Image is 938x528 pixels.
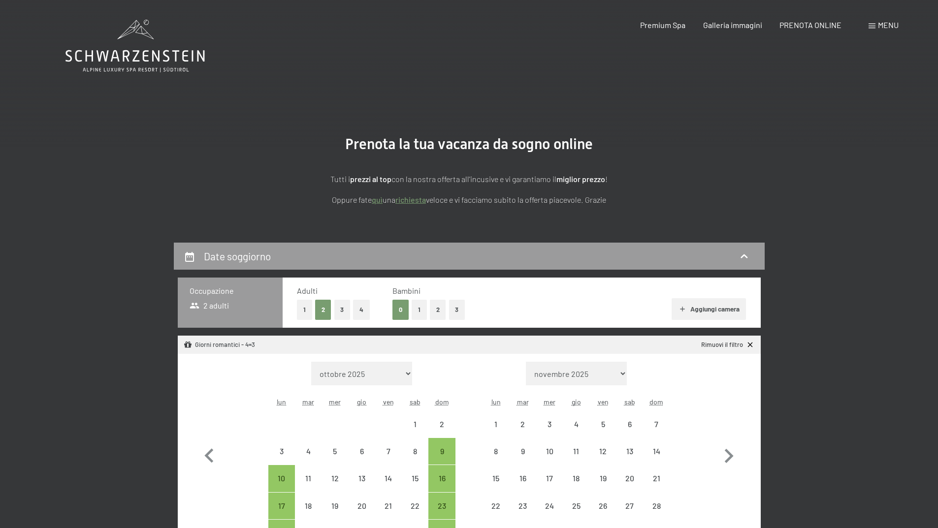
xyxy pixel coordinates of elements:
div: 4 [296,447,321,472]
div: 23 [511,502,535,527]
div: arrivo/check-in possibile [428,465,455,492]
div: Sat Nov 15 2025 [402,465,428,492]
strong: miglior prezzo [556,174,605,184]
abbr: domenica [435,398,449,406]
div: arrivo/check-in non effettuabile [563,493,589,519]
div: Fri Dec 12 2025 [589,438,616,465]
button: 2 [315,300,331,320]
div: Fri Dec 05 2025 [589,411,616,437]
div: Mon Dec 01 2025 [483,411,509,437]
div: Tue Dec 23 2025 [510,493,536,519]
button: 1 [412,300,427,320]
a: richiesta [395,195,426,204]
div: arrivo/check-in non effettuabile [536,493,563,519]
div: Tue Nov 18 2025 [295,493,322,519]
div: 15 [403,474,427,499]
div: 18 [564,474,588,499]
button: 3 [449,300,465,320]
span: Prenota la tua vacanza da sogno online [345,135,593,153]
div: arrivo/check-in non effettuabile [349,493,375,519]
div: 17 [537,474,562,499]
svg: Pacchetto/offerta [184,341,192,349]
div: arrivo/check-in non effettuabile [589,411,616,437]
div: 21 [376,502,401,527]
div: 23 [429,502,454,527]
div: arrivo/check-in non effettuabile [483,411,509,437]
button: 1 [297,300,312,320]
abbr: sabato [624,398,635,406]
div: Sat Dec 20 2025 [616,465,643,492]
div: arrivo/check-in non effettuabile [510,411,536,437]
div: 2 [511,420,535,445]
abbr: mercoledì [544,398,555,406]
div: arrivo/check-in non effettuabile [536,465,563,492]
p: Tutti i con la nostra offerta all'incusive e vi garantiamo il ! [223,173,715,186]
div: Fri Nov 14 2025 [375,465,402,492]
div: Sun Nov 23 2025 [428,493,455,519]
div: 25 [564,502,588,527]
div: 22 [484,502,508,527]
div: arrivo/check-in non effettuabile [589,493,616,519]
div: 16 [429,474,454,499]
div: 26 [590,502,615,527]
div: 19 [590,474,615,499]
div: arrivo/check-in non effettuabile [483,465,509,492]
div: Mon Nov 17 2025 [268,493,295,519]
div: arrivo/check-in non effettuabile [616,493,643,519]
button: 0 [392,300,409,320]
div: arrivo/check-in non effettuabile [510,465,536,492]
div: 12 [590,447,615,472]
div: 1 [484,420,508,445]
div: Sun Dec 28 2025 [643,493,670,519]
div: arrivo/check-in non effettuabile [375,438,402,465]
div: arrivo/check-in non effettuabile [402,493,428,519]
div: Sat Dec 27 2025 [616,493,643,519]
div: 19 [323,502,347,527]
div: 11 [296,474,321,499]
span: Premium Spa [640,20,685,30]
div: 17 [269,502,294,527]
div: 20 [350,502,374,527]
div: arrivo/check-in possibile [428,438,455,465]
div: arrivo/check-in non effettuabile [295,465,322,492]
div: Wed Dec 17 2025 [536,465,563,492]
div: Sat Nov 22 2025 [402,493,428,519]
div: arrivo/check-in non effettuabile [483,438,509,465]
abbr: venerdì [598,398,609,406]
div: arrivo/check-in non effettuabile [375,465,402,492]
span: 2 adulti [190,300,229,311]
div: Tue Nov 11 2025 [295,465,322,492]
div: arrivo/check-in non effettuabile [643,411,670,437]
button: Aggiungi camera [672,298,746,320]
div: Sun Nov 02 2025 [428,411,455,437]
div: 13 [350,474,374,499]
div: 5 [590,420,615,445]
div: Sun Dec 21 2025 [643,465,670,492]
div: 15 [484,474,508,499]
div: Tue Nov 04 2025 [295,438,322,465]
div: 18 [296,502,321,527]
div: Sun Nov 16 2025 [428,465,455,492]
div: arrivo/check-in non effettuabile [616,465,643,492]
div: 9 [511,447,535,472]
div: 3 [269,447,294,472]
strong: prezzi al top [350,174,391,184]
div: arrivo/check-in non effettuabile [616,438,643,465]
div: 5 [323,447,347,472]
div: arrivo/check-in non effettuabile [268,438,295,465]
h3: Occupazione [190,285,271,296]
div: Fri Dec 26 2025 [589,493,616,519]
div: arrivo/check-in non effettuabile [563,438,589,465]
div: arrivo/check-in non effettuabile [375,493,402,519]
a: PRENOTA ONLINE [779,20,841,30]
div: arrivo/check-in non effettuabile [402,438,428,465]
div: arrivo/check-in possibile [428,493,455,519]
div: arrivo/check-in non effettuabile [510,493,536,519]
h2: Date soggiorno [204,250,271,262]
div: Giorni romantici - 4=3 [184,341,255,349]
abbr: giovedì [572,398,581,406]
abbr: sabato [410,398,420,406]
div: arrivo/check-in non effettuabile [510,438,536,465]
div: 2 [429,420,454,445]
div: arrivo/check-in possibile [268,465,295,492]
